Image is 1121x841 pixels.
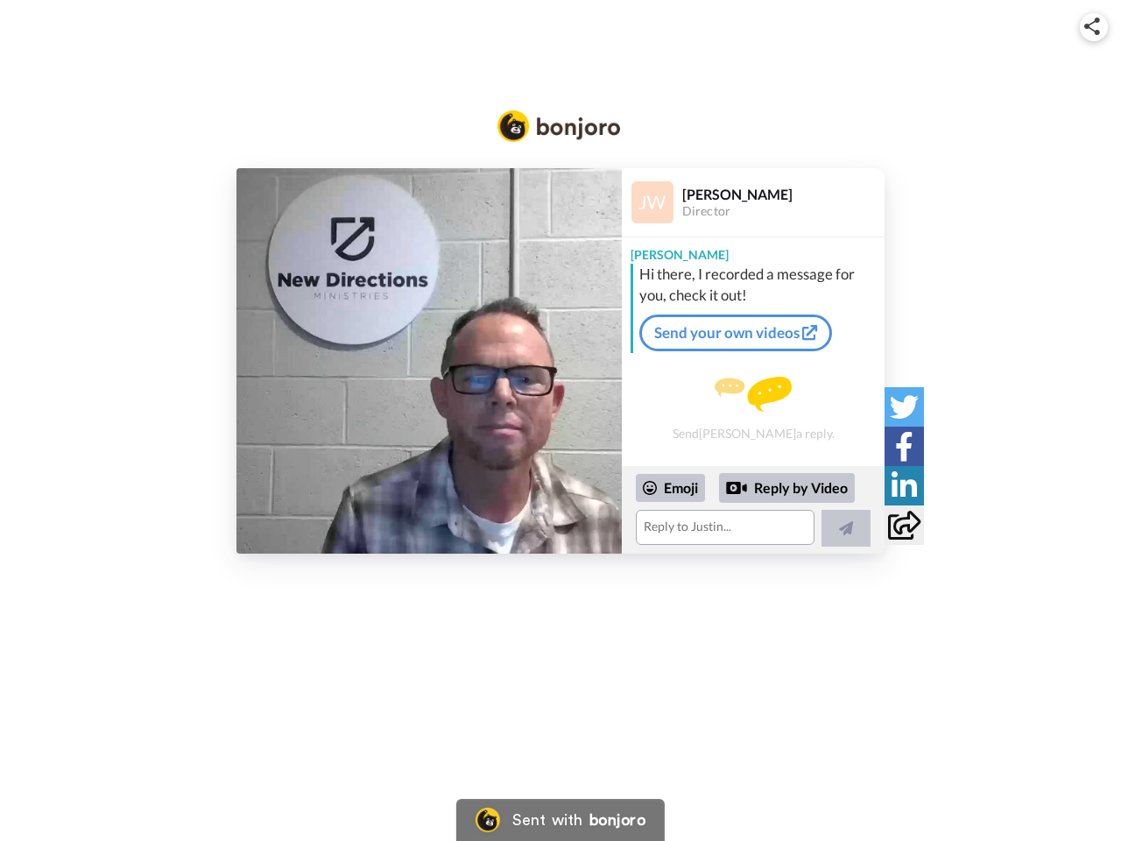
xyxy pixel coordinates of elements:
[636,474,705,502] div: Emoji
[497,110,620,142] img: Bonjoro Logo
[622,360,885,457] div: Send [PERSON_NAME] a reply.
[639,264,880,306] div: Hi there, I recorded a message for you, check it out!
[631,181,673,223] img: Profile Image
[1084,18,1100,35] img: ic_share.svg
[682,186,884,202] div: [PERSON_NAME]
[639,314,832,351] a: Send your own videos
[622,237,885,264] div: [PERSON_NAME]
[236,168,622,554] img: 48dea432-82a0-46c8-8ff1-f349474ad6a5-thumb.jpg
[726,477,747,498] div: Reply by Video
[719,473,855,503] div: Reply by Video
[682,204,884,219] div: Director
[715,377,792,412] img: message.svg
